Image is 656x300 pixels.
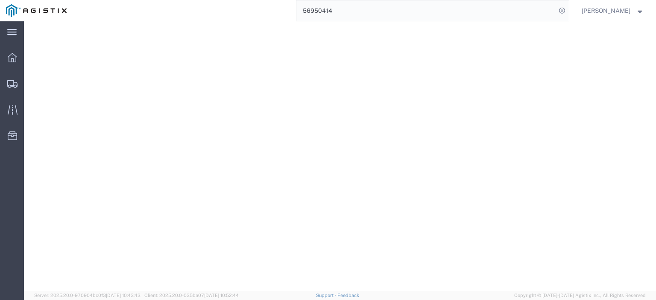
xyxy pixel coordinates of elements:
[581,6,644,16] button: [PERSON_NAME]
[296,0,556,21] input: Search for shipment number, reference number
[144,293,239,298] span: Client: 2025.20.0-035ba07
[34,293,141,298] span: Server: 2025.20.0-970904bc0f3
[316,293,337,298] a: Support
[24,21,656,291] iframe: FS Legacy Container
[106,293,141,298] span: [DATE] 10:43:43
[337,293,359,298] a: Feedback
[514,292,646,299] span: Copyright © [DATE]-[DATE] Agistix Inc., All Rights Reserved
[6,4,67,17] img: logo
[582,6,630,15] span: Jesse Jordan
[204,293,239,298] span: [DATE] 10:52:44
